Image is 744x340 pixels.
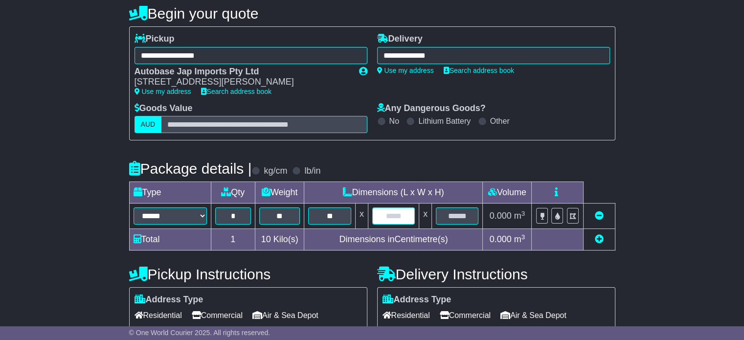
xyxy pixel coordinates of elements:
[261,234,271,244] span: 10
[377,67,434,74] a: Use my address
[419,204,432,229] td: x
[129,160,252,177] h4: Package details |
[129,329,271,337] span: © One World Courier 2025. All rights reserved.
[490,211,512,221] span: 0.000
[135,67,349,77] div: Autobase Jap Imports Pty Ltd
[135,77,349,88] div: [STREET_ADDRESS][PERSON_NAME]
[595,211,604,221] a: Remove this item
[192,308,243,323] span: Commercial
[211,182,255,204] td: Qty
[418,116,471,126] label: Lithium Battery
[377,103,486,114] label: Any Dangerous Goods?
[483,182,532,204] td: Volume
[304,166,320,177] label: lb/in
[440,308,491,323] span: Commercial
[304,229,483,250] td: Dimensions in Centimetre(s)
[304,182,483,204] td: Dimensions (L x W x H)
[201,88,271,95] a: Search address book
[135,308,182,323] span: Residential
[377,34,423,45] label: Delivery
[129,5,615,22] h4: Begin your quote
[383,295,451,305] label: Address Type
[252,308,318,323] span: Air & Sea Depot
[490,234,512,244] span: 0.000
[383,308,430,323] span: Residential
[514,211,525,221] span: m
[490,116,510,126] label: Other
[129,266,367,282] h4: Pickup Instructions
[595,234,604,244] a: Add new item
[135,88,191,95] a: Use my address
[444,67,514,74] a: Search address book
[255,229,304,250] td: Kilo(s)
[389,116,399,126] label: No
[135,103,193,114] label: Goods Value
[514,234,525,244] span: m
[211,229,255,250] td: 1
[377,266,615,282] h4: Delivery Instructions
[135,34,175,45] label: Pickup
[521,210,525,217] sup: 3
[135,116,162,133] label: AUD
[129,229,211,250] td: Total
[521,233,525,241] sup: 3
[264,166,287,177] label: kg/cm
[129,182,211,204] td: Type
[135,295,203,305] label: Address Type
[355,204,368,229] td: x
[255,182,304,204] td: Weight
[500,308,566,323] span: Air & Sea Depot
